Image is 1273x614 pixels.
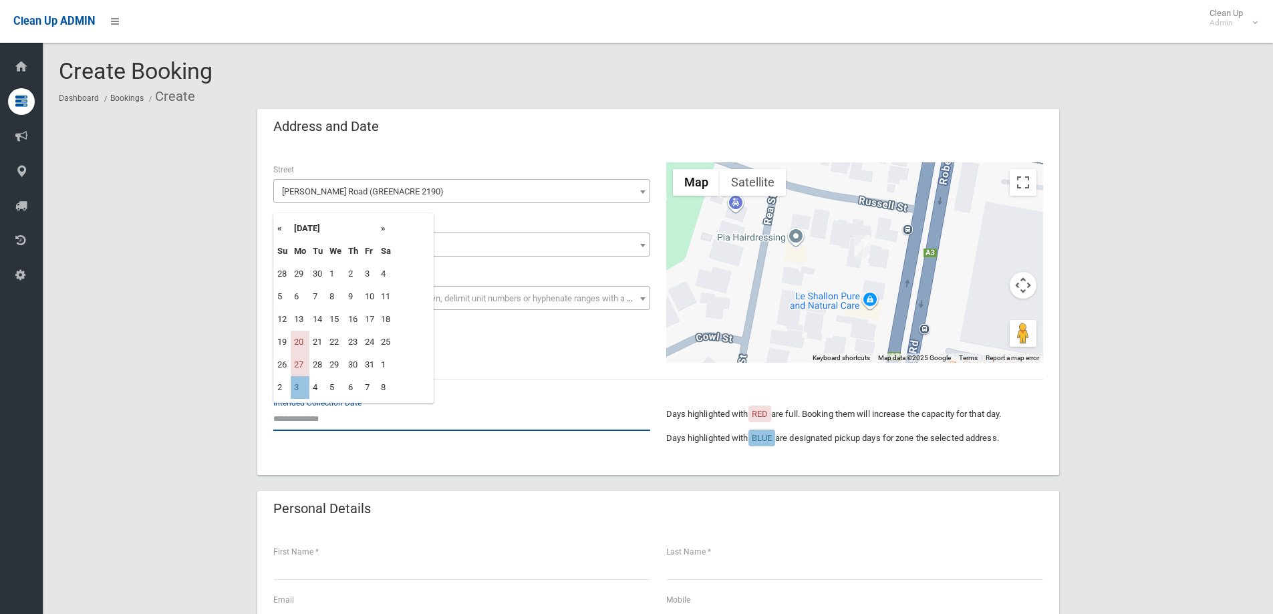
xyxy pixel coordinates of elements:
button: Map camera controls [1010,272,1036,299]
td: 29 [326,353,345,376]
span: Create Booking [59,57,213,84]
th: Sa [378,240,394,263]
td: 25 [378,331,394,353]
td: 8 [378,376,394,399]
td: 15 [326,308,345,331]
button: Show satellite imagery [720,169,786,196]
td: 6 [345,376,362,399]
td: 3 [362,263,378,285]
td: 14 [309,308,326,331]
td: 11 [378,285,394,308]
td: 12 [274,308,291,331]
img: Google [670,345,714,363]
td: 30 [309,263,326,285]
td: 20 [291,331,309,353]
a: Report a map error [986,354,1039,361]
button: Keyboard shortcuts [813,353,870,363]
td: 23 [345,331,362,353]
th: Th [345,240,362,263]
a: Dashboard [59,94,99,103]
td: 2 [274,376,291,399]
td: 26 [274,353,291,376]
th: Mo [291,240,309,263]
a: Open this area in Google Maps (opens a new window) [670,345,714,363]
header: Personal Details [257,496,387,522]
td: 31 [362,353,378,376]
th: Tu [309,240,326,263]
button: Drag Pegman onto the map to open Street View [1010,320,1036,347]
td: 2 [345,263,362,285]
a: Terms (opens in new tab) [959,354,978,361]
small: Admin [1210,18,1243,28]
span: Roberts Road (GREENACRE 2190) [273,179,650,203]
td: 13 [291,308,309,331]
span: 122A [277,236,647,255]
td: 1 [326,263,345,285]
td: 19 [274,331,291,353]
th: « [274,217,291,240]
td: 5 [326,376,345,399]
td: 1 [378,353,394,376]
td: 29 [291,263,309,285]
td: 30 [345,353,362,376]
th: Fr [362,240,378,263]
td: 9 [345,285,362,308]
td: 4 [309,376,326,399]
td: 16 [345,308,362,331]
button: Toggle fullscreen view [1010,169,1036,196]
td: 10 [362,285,378,308]
p: Days highlighted with are full. Booking them will increase the capacity for that day. [666,406,1043,422]
p: Days highlighted with are designated pickup days for zone the selected address. [666,430,1043,446]
td: 5 [274,285,291,308]
div: 122A Roberts Road, GREENACRE NSW 2190 [854,235,870,258]
a: Bookings [110,94,144,103]
span: Map data ©2025 Google [878,354,951,361]
td: 7 [362,376,378,399]
td: 17 [362,308,378,331]
span: Clean Up ADMIN [13,15,95,27]
td: 18 [378,308,394,331]
td: 28 [309,353,326,376]
span: BLUE [752,433,772,443]
li: Create [146,84,195,109]
header: Address and Date [257,114,395,140]
td: 28 [274,263,291,285]
td: 8 [326,285,345,308]
span: RED [752,409,768,419]
td: 6 [291,285,309,308]
span: Select the unit number from the dropdown, delimit unit numbers or hyphenate ranges with a comma [282,293,656,303]
th: [DATE] [291,217,378,240]
span: 122A [273,233,650,257]
td: 24 [362,331,378,353]
th: We [326,240,345,263]
td: 4 [378,263,394,285]
th: » [378,217,394,240]
span: Roberts Road (GREENACRE 2190) [277,182,647,201]
button: Show street map [673,169,720,196]
td: 21 [309,331,326,353]
td: 27 [291,353,309,376]
th: Su [274,240,291,263]
td: 22 [326,331,345,353]
td: 7 [309,285,326,308]
span: Clean Up [1203,8,1256,28]
td: 3 [291,376,309,399]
